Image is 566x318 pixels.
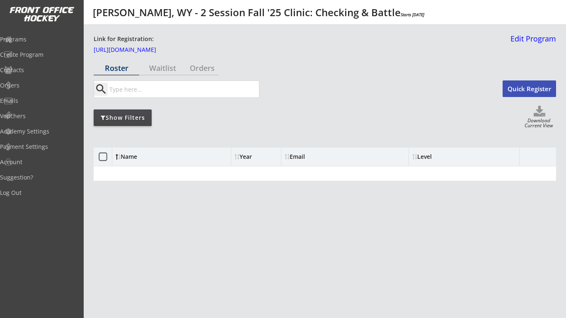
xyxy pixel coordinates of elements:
div: Year [235,154,278,160]
button: Click to download full roster. Your browser settings may try to block it, check your security set... [523,106,556,118]
div: Link for Registration: [94,35,155,44]
div: Level [412,154,487,160]
div: [PERSON_NAME], WY - 2 Session Fall '25 Clinic: Checking & Battle [93,7,424,17]
button: search [94,83,108,96]
img: FOH%20White%20Logo%20Transparent.png [9,7,75,22]
div: Show Filters [94,114,152,122]
div: Waitlist [140,64,185,72]
div: Email [285,154,359,160]
div: Download Current View [522,118,556,129]
div: Roster [94,64,139,72]
div: Orders [186,64,218,72]
input: Type here... [108,81,259,97]
div: Name [116,154,183,160]
a: Edit Program [507,35,556,49]
button: Quick Register [503,80,556,97]
em: Starts [DATE] [401,12,424,17]
a: [URL][DOMAIN_NAME] [94,47,177,56]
